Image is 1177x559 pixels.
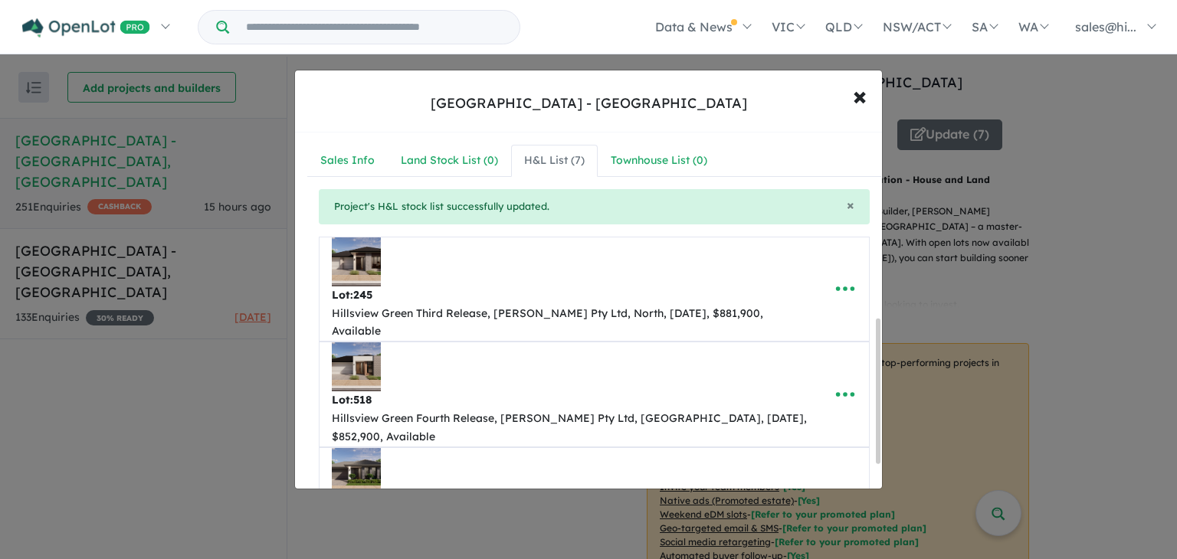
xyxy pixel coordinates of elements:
div: Project's H&L stock list successfully updated. [319,189,870,224]
span: sales@hi... [1075,19,1136,34]
div: Hillsview Green Third Release, [PERSON_NAME] Pty Ltd, North, [DATE], $881,900, Available [332,305,809,342]
div: H&L List ( 7 ) [524,152,585,170]
img: Openlot PRO Logo White [22,18,150,38]
span: × [853,79,867,112]
img: Hillsview%20Green%20Estate%20-%20Angle%20Vale%20-%20Lot%20518___1755499740.jpg [332,342,381,391]
span: 518 [353,393,372,407]
div: Land Stock List ( 0 ) [401,152,498,170]
input: Try estate name, suburb, builder or developer [232,11,516,44]
div: Townhouse List ( 0 ) [611,152,707,170]
img: Hillsview%20Green%20Estate%20-%20Angle%20Vale%20-%20Lot%20529___1752457307.jpg [332,448,381,497]
b: Lot: [332,288,372,302]
span: × [847,196,854,214]
b: Lot: [332,393,372,407]
div: Sales Info [320,152,375,170]
img: Hillsview%20Green%20Estate%20-%20Angle%20Vale%20-%20Lot%20245___1723943887_1.jpg [332,237,381,286]
div: Hillsview Green Fourth Release, [PERSON_NAME] Pty Ltd, [GEOGRAPHIC_DATA], [DATE], $852,900, Avail... [332,410,809,446]
div: [GEOGRAPHIC_DATA] - [GEOGRAPHIC_DATA] [431,93,747,113]
span: 245 [353,288,372,302]
button: Close [847,198,854,212]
